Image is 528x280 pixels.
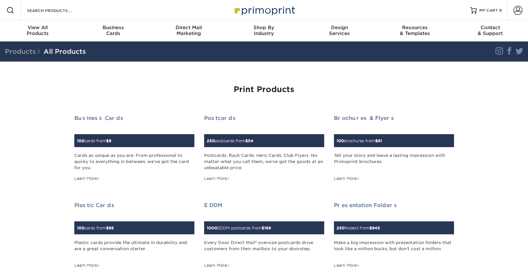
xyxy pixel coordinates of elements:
span: 100 [77,138,84,143]
span: 100 [337,138,344,143]
span: 250 [337,226,345,230]
small: brochures from [337,138,382,143]
small: folders from [337,226,380,230]
span: 169 [264,226,271,230]
span: $ [369,226,372,230]
h2: Plastic Cards [74,202,194,208]
div: Learn More [74,262,100,268]
span: Direct Mail [151,25,226,30]
span: 250 [207,138,215,143]
a: Postcards 250postcards from$54 Postcards. Rack Cards. Hero Cards. Club Flyers. No matter what you... [204,115,324,181]
span: $ [245,138,248,143]
a: All Products [43,48,86,55]
div: & Templates [377,25,452,36]
div: Cards as unique as you are. From professional to quirky to everything in between, we've got the c... [74,152,194,171]
div: Tell your story and leave a lasting impression with Primoprint brochures. [334,152,454,171]
div: Learn More [334,262,360,268]
a: Contact& Support [453,21,528,41]
span: $ [375,138,378,143]
span: $ [106,138,109,143]
span: Design [302,25,377,30]
small: EDDM postcards from [207,226,271,230]
img: Business Cards [74,130,75,131]
h2: Brochures & Flyers [334,115,454,121]
div: Cards [75,25,151,36]
span: $ [106,226,109,230]
a: EDDM 1000EDDM postcards from$169 Every Door Direct Mail® oversize postcards drive customers from ... [204,202,324,269]
span: 1000 [207,226,217,230]
a: Direct MailMarketing [151,21,226,41]
span: $ [262,226,264,230]
a: BusinessCards [75,21,151,41]
span: 9 [109,138,111,143]
div: Learn More [74,176,100,181]
div: Services [302,25,377,36]
span: Products [5,48,43,55]
div: Postcards. Rack Cards. Hero Cards. Club Flyers. No matter what you call them, we've got the goods... [204,152,324,171]
a: Presentation Folders 250folders from$945 Make a big impression with presentation folders that loo... [334,202,454,269]
small: postcards from [207,138,253,143]
a: Shop ByIndustry [226,21,301,41]
div: Plastic cards provide the ultimate in durability and are a great conversation starter. [74,239,194,258]
span: 100 [77,226,84,230]
div: & Support [453,25,528,36]
a: Resources& Templates [377,21,452,41]
span: MY CART [479,8,498,13]
span: Business [75,25,151,30]
h1: Print Products [74,85,454,94]
a: Plastic Cards 100cards from$95 Plastic cards provide the ultimate in durability and are a great c... [74,202,194,269]
div: Learn More [204,262,230,268]
span: Shop By [226,25,301,30]
div: Marketing [151,25,226,36]
div: Learn More [204,176,230,181]
span: 61 [378,138,382,143]
h2: Presentation Folders [334,202,454,208]
h2: Business Cards [74,115,194,121]
a: Brochures & Flyers 100brochures from$61 Tell your story and leave a lasting impression with Primo... [334,115,454,181]
small: cards from [77,138,111,143]
span: 0 [499,8,502,13]
div: Industry [226,25,301,36]
h2: EDDM [204,202,324,208]
span: 54 [248,138,253,143]
div: Learn More [334,176,360,181]
a: Business Cards 100cards from$9 Cards as unique as you are. From professional to quirky to everyth... [74,115,194,181]
img: Primoprint [232,3,297,17]
h2: Postcards [204,115,324,121]
span: Contact [453,25,528,30]
span: 945 [372,226,380,230]
small: cards from [77,226,114,230]
span: 95 [109,226,114,230]
span: Resources [377,25,452,30]
input: SEARCH PRODUCTS..... [26,6,90,14]
a: DesignServices [302,21,377,41]
div: Every Door Direct Mail® oversize postcards drive customers from their mailbox to your doorstep. [204,239,324,258]
div: Make a big impression with presentation folders that look like a million bucks, but don't cost a ... [334,239,454,258]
